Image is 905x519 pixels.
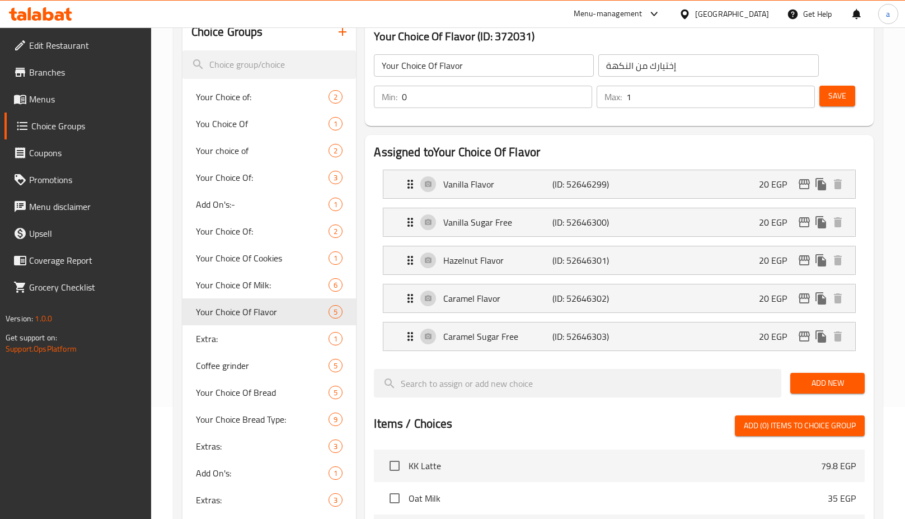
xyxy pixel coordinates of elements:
[374,241,865,279] li: Expand
[196,493,329,507] span: Extras:
[196,305,329,319] span: Your Choice Of Flavor
[196,278,329,292] span: Your Choice Of Milk:
[191,24,263,40] h2: Choice Groups
[329,361,342,371] span: 5
[796,176,813,193] button: edit
[604,90,622,104] p: Max:
[4,220,151,247] a: Upsell
[695,8,769,20] div: [GEOGRAPHIC_DATA]
[196,359,329,372] span: Coffee grinder
[4,166,151,193] a: Promotions
[744,419,856,433] span: Add (0) items to choice group
[4,59,151,86] a: Branches
[29,39,142,52] span: Edit Restaurant
[182,460,357,487] div: Add On's:1
[196,117,329,130] span: You Choice Of
[443,254,552,267] p: Hazelnut Flavor
[329,90,343,104] div: Choices
[196,439,329,453] span: Extras:
[4,139,151,166] a: Coupons
[374,317,865,356] li: Expand
[329,278,343,292] div: Choices
[329,117,343,130] div: Choices
[329,251,343,265] div: Choices
[182,164,357,191] div: Your Choice Of:3
[329,441,342,452] span: 3
[409,492,828,505] span: Oat Milk
[829,328,846,345] button: delete
[182,433,357,460] div: Extras:3
[196,90,329,104] span: Your Choice of:
[383,246,855,274] div: Expand
[182,325,357,352] div: Extra:1
[329,172,342,183] span: 3
[829,252,846,269] button: delete
[329,468,342,479] span: 1
[6,342,77,356] a: Support.OpsPlatform
[29,146,142,160] span: Coupons
[329,253,342,264] span: 1
[29,254,142,267] span: Coverage Report
[182,137,357,164] div: Your choice of2
[828,492,856,505] p: 35 EGP
[182,83,357,110] div: Your Choice of:2
[4,86,151,113] a: Menus
[329,171,343,184] div: Choices
[329,199,342,210] span: 1
[813,176,829,193] button: duplicate
[374,165,865,203] li: Expand
[374,369,781,398] input: search
[759,330,796,343] p: 20 EGP
[796,214,813,231] button: edit
[6,330,57,345] span: Get support on:
[383,487,406,510] span: Select choice
[374,279,865,317] li: Expand
[182,406,357,433] div: Your Choice Bread Type:9
[329,144,343,157] div: Choices
[329,386,343,399] div: Choices
[35,311,52,326] span: 1.0.0
[829,214,846,231] button: delete
[443,216,552,229] p: Vanilla Sugar Free
[196,386,329,399] span: Your Choice Of Bread
[443,177,552,191] p: Vanilla Flavor
[182,191,357,218] div: Add On's:-1
[886,8,890,20] span: a
[383,170,855,198] div: Expand
[329,495,342,506] span: 3
[552,330,625,343] p: (ID: 52646303)
[552,254,625,267] p: (ID: 52646301)
[29,66,142,79] span: Branches
[790,373,865,394] button: Add New
[409,459,821,473] span: KK Latte
[759,292,796,305] p: 20 EGP
[443,330,552,343] p: Caramel Sugar Free
[182,218,357,245] div: Your Choice Of:2
[383,208,855,236] div: Expand
[329,414,342,425] span: 9
[329,413,343,426] div: Choices
[329,280,342,291] span: 6
[759,254,796,267] p: 20 EGP
[329,146,342,156] span: 2
[799,376,856,390] span: Add New
[182,379,357,406] div: Your Choice Of Bread5
[6,311,33,326] span: Version:
[735,415,865,436] button: Add (0) items to choice group
[759,216,796,229] p: 20 EGP
[196,144,329,157] span: Your choice of
[813,214,829,231] button: duplicate
[182,272,357,298] div: Your Choice Of Milk:6
[329,332,343,345] div: Choices
[329,466,343,480] div: Choices
[196,225,329,238] span: Your Choice Of:
[196,332,329,345] span: Extra:
[4,247,151,274] a: Coverage Report
[796,290,813,307] button: edit
[829,176,846,193] button: delete
[4,193,151,220] a: Menu disclaimer
[329,92,342,102] span: 2
[552,216,625,229] p: (ID: 52646300)
[813,290,829,307] button: duplicate
[29,227,142,240] span: Upsell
